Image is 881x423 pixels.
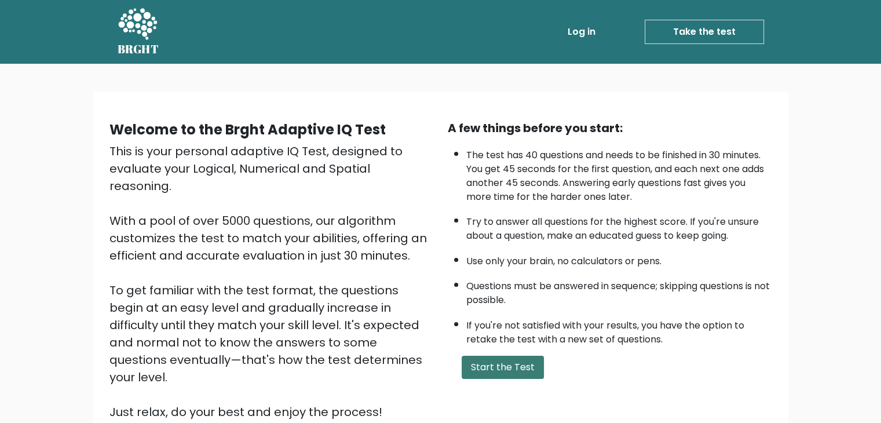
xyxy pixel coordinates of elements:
[466,209,772,243] li: Try to answer all questions for the highest score. If you're unsure about a question, make an edu...
[466,143,772,204] li: The test has 40 questions and needs to be finished in 30 minutes. You get 45 seconds for the firs...
[118,5,159,59] a: BRGHT
[118,42,159,56] h5: BRGHT
[466,274,772,307] li: Questions must be answered in sequence; skipping questions is not possible.
[109,120,386,139] b: Welcome to the Brght Adaptive IQ Test
[466,249,772,268] li: Use only your brain, no calculators or pens.
[109,143,434,421] div: This is your personal adaptive IQ Test, designed to evaluate your Logical, Numerical and Spatial ...
[462,356,544,379] button: Start the Test
[448,119,772,137] div: A few things before you start:
[466,313,772,347] li: If you're not satisfied with your results, you have the option to retake the test with a new set ...
[563,20,600,43] a: Log in
[645,20,764,44] a: Take the test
